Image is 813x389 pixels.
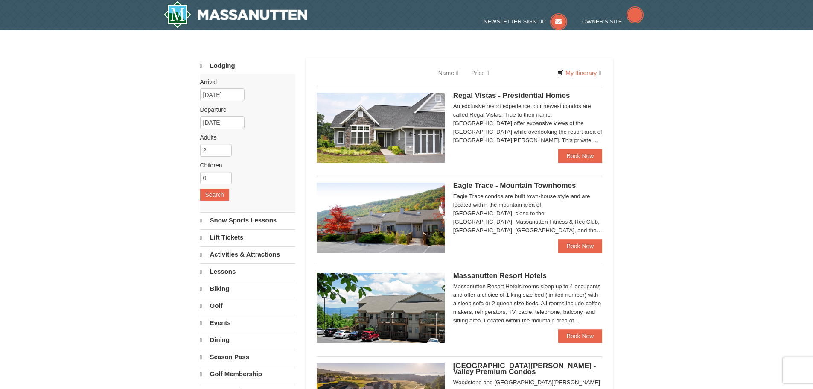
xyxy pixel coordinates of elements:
a: Biking [200,281,295,297]
div: Eagle Trace condos are built town-house style and are located within the mountain area of [GEOGRA... [453,192,603,235]
a: Events [200,315,295,331]
a: Lessons [200,263,295,280]
label: Arrival [200,78,289,86]
div: An exclusive resort experience, our newest condos are called Regal Vistas. True to their name, [G... [453,102,603,145]
a: Golf Membership [200,366,295,382]
a: Snow Sports Lessons [200,212,295,228]
div: Massanutten Resort Hotels rooms sleep up to 4 occupants and offer a choice of 1 king size bed (li... [453,282,603,325]
a: Price [465,64,495,82]
a: Owner's Site [582,18,644,25]
a: Activities & Attractions [200,246,295,263]
a: Dining [200,332,295,348]
label: Adults [200,133,289,142]
a: Name [432,64,465,82]
a: Book Now [558,239,603,253]
label: Departure [200,105,289,114]
button: Search [200,189,229,201]
img: Massanutten Resort Logo [163,1,308,28]
img: 19218991-1-902409a9.jpg [317,93,445,163]
span: Eagle Trace - Mountain Townhomes [453,181,576,190]
a: Golf [200,298,295,314]
img: 19219026-1-e3b4ac8e.jpg [317,273,445,343]
a: Newsletter Sign Up [484,18,567,25]
span: Newsletter Sign Up [484,18,546,25]
a: Lodging [200,58,295,74]
a: Book Now [558,149,603,163]
a: Book Now [558,329,603,343]
img: 19218983-1-9b289e55.jpg [317,183,445,253]
span: Massanutten Resort Hotels [453,272,547,280]
span: [GEOGRAPHIC_DATA][PERSON_NAME] - Valley Premium Condos [453,362,596,376]
a: Massanutten Resort [163,1,308,28]
span: Regal Vistas - Presidential Homes [453,91,570,99]
a: Season Pass [200,349,295,365]
a: My Itinerary [552,67,606,79]
span: Owner's Site [582,18,622,25]
a: Lift Tickets [200,229,295,246]
label: Children [200,161,289,170]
